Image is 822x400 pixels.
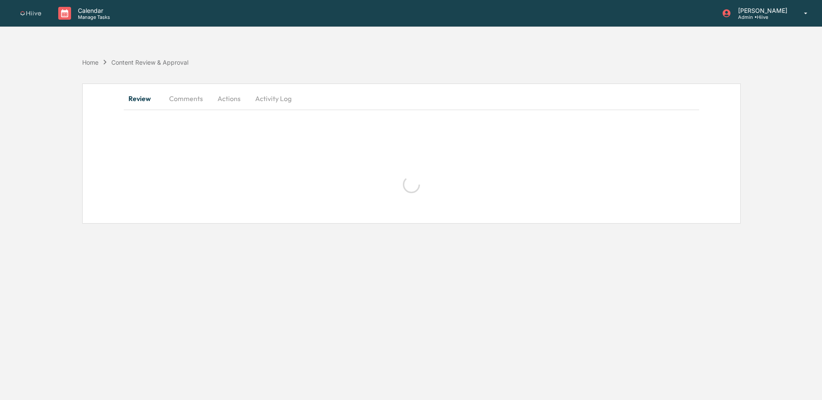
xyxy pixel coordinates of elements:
[71,7,114,14] p: Calendar
[210,88,248,109] button: Actions
[124,88,162,109] button: Review
[21,11,41,16] img: logo
[731,7,792,14] p: [PERSON_NAME]
[731,14,792,20] p: Admin • Hiive
[111,59,188,66] div: Content Review & Approval
[248,88,298,109] button: Activity Log
[162,88,210,109] button: Comments
[82,59,98,66] div: Home
[71,14,114,20] p: Manage Tasks
[124,88,699,109] div: secondary tabs example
